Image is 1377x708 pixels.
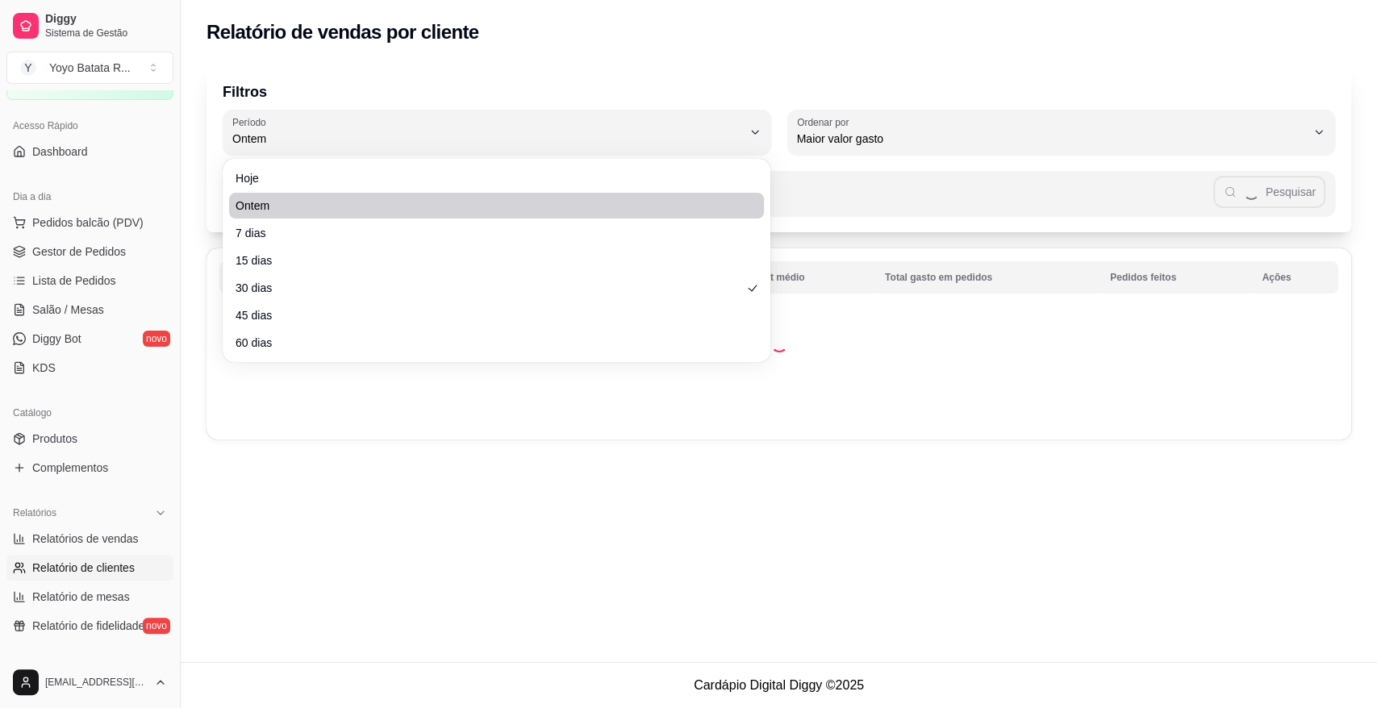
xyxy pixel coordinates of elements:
[223,81,1335,103] p: Filtros
[32,560,135,576] span: Relatório de clientes
[236,307,741,323] span: 45 dias
[32,244,126,260] span: Gestor de Pedidos
[236,252,741,269] span: 15 dias
[45,676,148,689] span: [EMAIL_ADDRESS][DOMAIN_NAME]
[32,618,144,634] span: Relatório de fidelidade
[6,113,173,139] div: Acesso Rápido
[771,336,787,352] div: Loading
[32,214,144,231] span: Pedidos balcão (PDV)
[20,60,36,76] span: Y
[32,431,77,447] span: Produtos
[45,12,167,27] span: Diggy
[49,60,131,76] div: Yoyo Batata R ...
[236,225,741,241] span: 7 dias
[181,662,1377,708] footer: Cardápio Digital Diggy © 2025
[6,52,173,84] button: Select a team
[32,460,108,476] span: Complementos
[236,280,741,296] span: 30 dias
[236,170,741,186] span: Hoje
[236,335,741,351] span: 60 dias
[32,531,139,547] span: Relatórios de vendas
[236,198,741,214] span: Ontem
[6,400,173,426] div: Catálogo
[6,184,173,210] div: Dia a dia
[13,506,56,519] span: Relatórios
[32,144,88,160] span: Dashboard
[32,273,116,289] span: Lista de Pedidos
[32,360,56,376] span: KDS
[207,19,479,45] h2: Relatório de vendas por cliente
[32,331,81,347] span: Diggy Bot
[797,131,1307,147] span: Maior valor gasto
[32,302,104,318] span: Salão / Mesas
[232,131,742,147] span: Ontem
[32,589,130,605] span: Relatório de mesas
[797,115,854,129] label: Ordenar por
[45,27,167,40] span: Sistema de Gestão
[232,115,271,129] label: Período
